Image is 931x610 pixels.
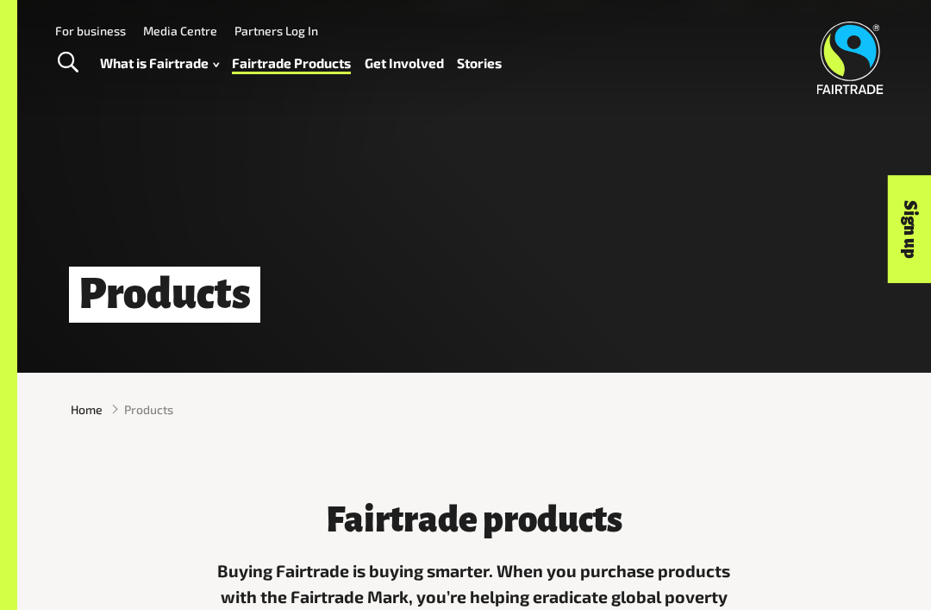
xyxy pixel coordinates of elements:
a: Stories [457,51,502,75]
a: Partners Log In [234,23,318,38]
a: Fairtrade Products [232,51,351,75]
span: Products [124,400,173,418]
a: Get Involved [365,51,444,75]
img: Fairtrade Australia New Zealand logo [816,22,883,94]
a: Home [71,400,103,418]
a: Media Centre [143,23,217,38]
a: For business [55,23,126,38]
a: Toggle Search [47,41,89,85]
h3: Fairtrade products [209,500,740,539]
h1: Products [69,267,260,323]
a: What is Fairtrade [100,51,219,75]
